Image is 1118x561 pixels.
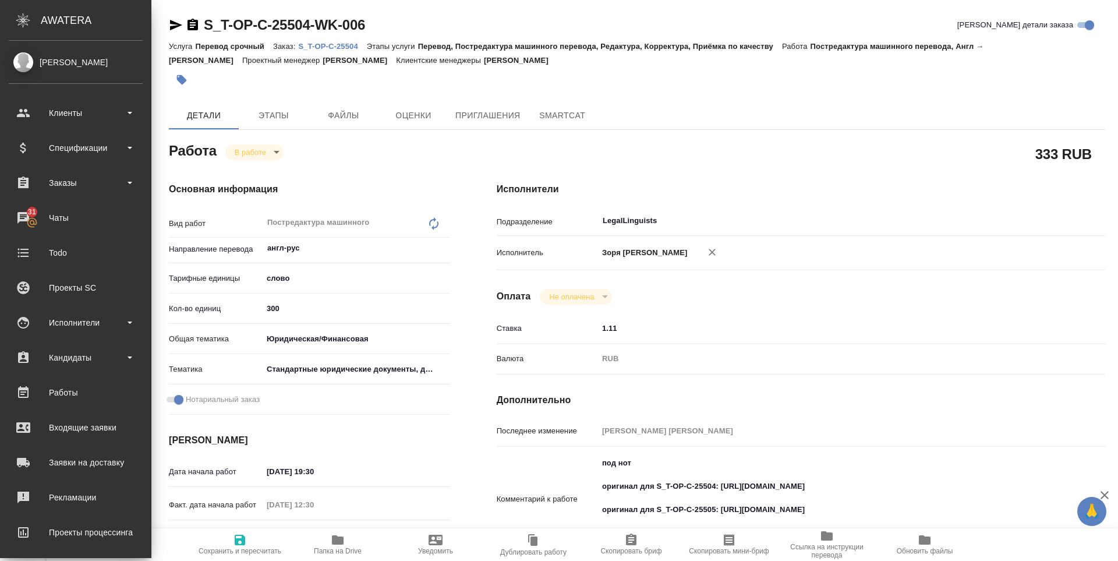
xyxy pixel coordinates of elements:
[1077,497,1106,526] button: 🙏
[876,528,974,561] button: Обновить файлы
[689,547,769,555] span: Скопировать мини-бриф
[9,209,143,227] div: Чаты
[598,349,1055,369] div: RUB
[897,547,953,555] span: Обновить файлы
[9,104,143,122] div: Клиенты
[9,174,143,192] div: Заказы
[9,454,143,471] div: Заявки на доставку
[169,218,263,230] p: Вид работ
[699,239,725,265] button: Удалить исполнителя
[444,247,446,249] button: Open
[191,528,289,561] button: Сохранить и пересчитать
[3,378,148,407] a: Работы
[9,279,143,297] div: Проекты SC
[385,108,441,123] span: Оценки
[778,528,876,561] button: Ссылка на инструкции перевода
[9,244,143,262] div: Todo
[957,19,1073,31] span: [PERSON_NAME] детали заказа
[169,466,263,478] p: Дата начала работ
[316,108,372,123] span: Файлы
[169,364,263,375] p: Тематика
[41,9,151,32] div: AWATERA
[9,524,143,541] div: Проекты процессинга
[497,247,598,259] p: Исполнитель
[273,42,298,51] p: Заказ:
[367,42,418,51] p: Этапы услуги
[484,528,582,561] button: Дублировать работу
[169,433,450,447] h4: [PERSON_NAME]
[169,67,194,93] button: Добавить тэг
[21,206,43,218] span: 31
[497,290,531,304] h4: Оплата
[396,56,484,65] p: Клиентские менеджеры
[199,547,281,555] span: Сохранить и пересчитать
[598,320,1055,337] input: ✎ Введи что-нибудь
[3,413,148,442] a: Входящие заявки
[497,393,1105,407] h4: Дополнительно
[3,448,148,477] a: Заявки на доставку
[169,333,263,345] p: Общая тематика
[9,489,143,506] div: Рекламации
[263,527,365,544] input: ✎ Введи что-нибудь
[535,108,590,123] span: SmartCat
[500,548,567,556] span: Дублировать работу
[263,496,365,513] input: Пустое поле
[9,314,143,331] div: Исполнители
[263,300,450,317] input: ✎ Введи что-нибудь
[1035,144,1092,164] h2: 333 RUB
[289,528,387,561] button: Папка на Drive
[9,384,143,401] div: Работы
[169,139,217,160] h2: Работа
[263,269,450,288] div: слово
[263,329,450,349] div: Юридическая/Финансовая
[169,18,183,32] button: Скопировать ссылку для ЯМессенджера
[9,56,143,69] div: [PERSON_NAME]
[540,289,611,305] div: В работе
[497,493,598,505] p: Комментарий к работе
[1048,220,1050,222] button: Open
[455,108,521,123] span: Приглашения
[497,353,598,365] p: Валюта
[3,518,148,547] a: Проекты процессинга
[263,359,450,379] div: Стандартные юридические документы, договоры, уставы
[263,463,365,480] input: ✎ Введи что-нибудь
[9,419,143,436] div: Входящие заявки
[169,303,263,315] p: Кол-во единиц
[600,547,661,555] span: Скопировать бриф
[3,238,148,267] a: Todo
[546,292,597,302] button: Не оплачена
[3,483,148,512] a: Рекламации
[680,528,778,561] button: Скопировать мини-бриф
[484,56,557,65] p: [PERSON_NAME]
[782,42,811,51] p: Работа
[785,543,869,559] span: Ссылка на инструкции перевода
[186,394,260,405] span: Нотариальный заказ
[9,349,143,366] div: Кандидаты
[9,139,143,157] div: Спецификации
[497,425,598,437] p: Последнее изменение
[169,273,263,284] p: Тарифные единицы
[497,182,1105,196] h4: Исполнители
[186,18,200,32] button: Скопировать ссылку
[418,547,453,555] span: Уведомить
[3,273,148,302] a: Проекты SC
[314,547,362,555] span: Папка на Drive
[598,422,1055,439] input: Пустое поле
[242,56,323,65] p: Проектный менеджер
[169,499,263,511] p: Факт. дата начала работ
[176,108,232,123] span: Детали
[169,42,195,51] p: Услуга
[418,42,782,51] p: Перевод, Постредактура машинного перевода, Редактура, Корректура, Приёмка по качеству
[598,247,688,259] p: Зоря [PERSON_NAME]
[582,528,680,561] button: Скопировать бриф
[298,41,366,51] a: S_T-OP-C-25504
[1082,499,1102,524] span: 🙏
[169,244,263,255] p: Направление перевода
[246,108,302,123] span: Этапы
[204,17,365,33] a: S_T-OP-C-25504-WK-006
[598,453,1055,543] textarea: под нот оригинал для S_T-OP-C-25504: [URL][DOMAIN_NAME] оригинал для S_T-OP-C-25505: [URL][DOMAIN...
[169,182,450,196] h4: Основная информация
[225,144,284,160] div: В работе
[497,216,598,228] p: Подразделение
[231,147,270,157] button: В работе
